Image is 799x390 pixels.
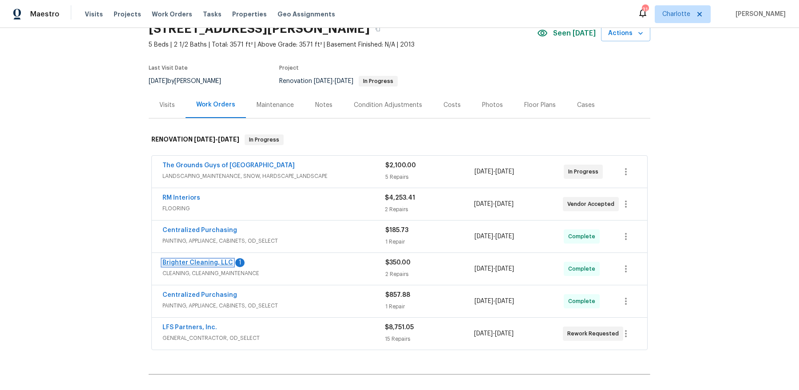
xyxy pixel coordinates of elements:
[475,264,514,273] span: -
[385,205,474,214] div: 2 Repairs
[474,201,493,207] span: [DATE]
[577,101,595,110] div: Cases
[495,233,514,240] span: [DATE]
[315,101,332,110] div: Notes
[475,266,493,272] span: [DATE]
[360,79,397,84] span: In Progress
[218,136,239,142] span: [DATE]
[149,76,232,87] div: by [PERSON_NAME]
[162,292,237,298] a: Centralized Purchasing
[277,10,335,19] span: Geo Assignments
[385,195,415,201] span: $4,253.41
[314,78,332,84] span: [DATE]
[152,10,192,19] span: Work Orders
[114,10,141,19] span: Projects
[385,237,475,246] div: 1 Repair
[279,65,299,71] span: Project
[279,78,398,84] span: Renovation
[732,10,786,19] span: [PERSON_NAME]
[568,264,599,273] span: Complete
[495,331,514,337] span: [DATE]
[568,297,599,306] span: Complete
[232,10,267,19] span: Properties
[475,233,493,240] span: [DATE]
[314,78,353,84] span: -
[568,167,602,176] span: In Progress
[162,195,200,201] a: RM Interiors
[162,204,385,213] span: FLOORING
[385,227,408,233] span: $185.73
[149,126,650,154] div: RENOVATION [DATE]-[DATE]In Progress
[354,101,422,110] div: Condition Adjustments
[568,232,599,241] span: Complete
[203,11,222,17] span: Tasks
[370,21,386,37] button: Copy Address
[662,10,690,19] span: Charlotte
[608,28,643,39] span: Actions
[482,101,503,110] div: Photos
[162,227,237,233] a: Centralized Purchasing
[475,232,514,241] span: -
[385,162,416,169] span: $2,100.00
[524,101,556,110] div: Floor Plans
[149,78,167,84] span: [DATE]
[443,101,461,110] div: Costs
[553,29,596,38] span: Seen [DATE]
[162,301,385,310] span: PAINTING, APPLIANCE, CABINETS, OD_SELECT
[162,334,385,343] span: GENERAL_CONTRACTOR, OD_SELECT
[335,78,353,84] span: [DATE]
[194,136,215,142] span: [DATE]
[385,292,410,298] span: $857.88
[495,266,514,272] span: [DATE]
[162,172,385,181] span: LANDSCAPING_MAINTENANCE, SNOW, HARDSCAPE_LANDSCAPE
[235,258,245,267] div: 1
[149,40,537,49] span: 5 Beds | 2 1/2 Baths | Total: 3571 ft² | Above Grade: 3571 ft² | Basement Finished: N/A | 2013
[159,101,175,110] div: Visits
[474,200,514,209] span: -
[162,269,385,278] span: CLEANING, CLEANING_MAINTENANCE
[385,260,411,266] span: $350.00
[162,236,385,245] span: PAINTING, APPLIANCE, CABINETS, OD_SELECT
[162,260,233,266] a: Brighter Cleaning, LLC
[495,169,514,175] span: [DATE]
[30,10,59,19] span: Maestro
[385,324,414,331] span: $8,751.05
[85,10,103,19] span: Visits
[149,24,370,33] h2: [STREET_ADDRESS][PERSON_NAME]
[162,324,217,331] a: LFS Partners, Inc.
[194,136,239,142] span: -
[162,162,295,169] a: The Grounds Guys of [GEOGRAPHIC_DATA]
[149,65,188,71] span: Last Visit Date
[385,270,475,279] div: 2 Repairs
[495,201,514,207] span: [DATE]
[642,5,648,14] div: 31
[567,200,618,209] span: Vendor Accepted
[475,298,493,304] span: [DATE]
[567,329,622,338] span: Rework Requested
[475,297,514,306] span: -
[474,331,493,337] span: [DATE]
[475,169,493,175] span: [DATE]
[385,335,474,343] div: 15 Repairs
[385,302,475,311] div: 1 Repair
[196,100,235,109] div: Work Orders
[257,101,294,110] div: Maintenance
[495,298,514,304] span: [DATE]
[475,167,514,176] span: -
[385,173,475,181] div: 5 Repairs
[245,135,283,144] span: In Progress
[601,25,650,42] button: Actions
[151,134,239,145] h6: RENOVATION
[474,329,514,338] span: -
